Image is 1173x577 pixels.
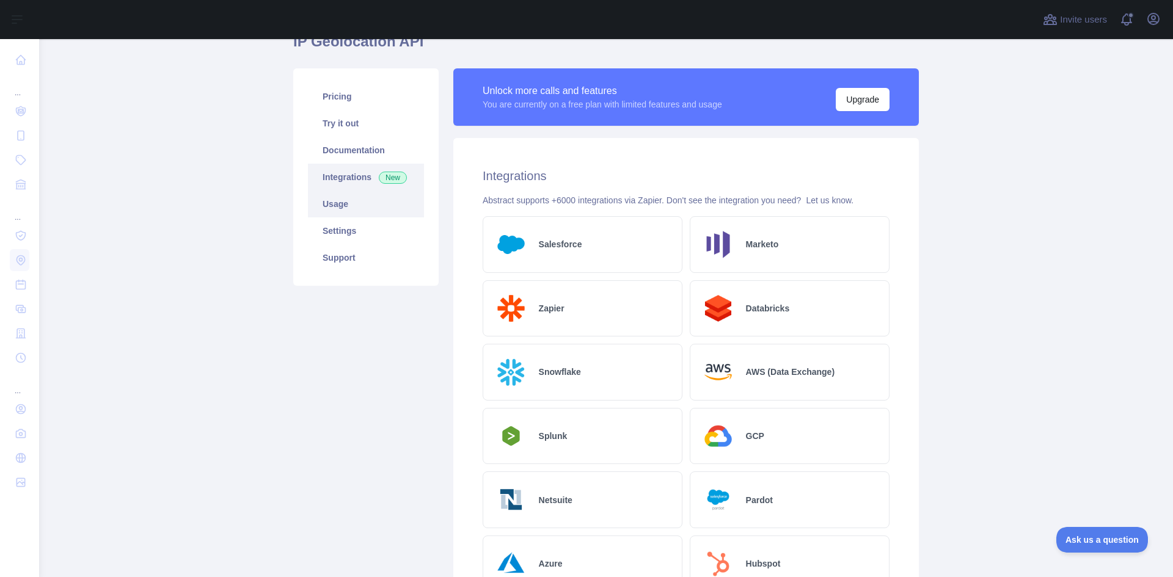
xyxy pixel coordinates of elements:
[746,366,835,378] h2: AWS (Data Exchange)
[308,137,424,164] a: Documentation
[539,302,565,314] h2: Zapier
[308,217,424,244] a: Settings
[483,84,722,98] div: Unlock more calls and features
[308,83,424,110] a: Pricing
[746,557,781,570] h2: Hubspot
[746,494,773,506] h2: Pardot
[483,194,890,206] div: Abstract supports +6000 integrations via Zapier. Don't see the integration you need?
[836,88,890,111] button: Upgrade
[746,238,779,250] h2: Marketo
[539,238,582,250] h2: Salesforce
[1040,10,1109,29] button: Invite users
[539,494,572,506] h2: Netsuite
[700,227,736,263] img: Logo
[10,198,29,222] div: ...
[493,482,529,518] img: Logo
[1056,527,1149,553] iframe: Toggle Customer Support
[700,482,736,518] img: Logo
[700,354,736,390] img: Logo
[308,244,424,271] a: Support
[700,418,736,454] img: Logo
[483,98,722,111] div: You are currently on a free plan with limited features and usage
[308,110,424,137] a: Try it out
[493,354,529,390] img: Logo
[700,291,736,327] img: Logo
[1060,13,1107,27] span: Invite users
[308,164,424,191] a: Integrations New
[539,366,581,378] h2: Snowflake
[806,194,853,206] button: Let us know.
[493,423,529,449] img: Logo
[493,227,529,263] img: Logo
[746,302,790,314] h2: Databricks
[10,371,29,396] div: ...
[539,430,568,442] h2: Splunk
[483,167,890,184] h2: Integrations
[539,557,563,570] h2: Azure
[493,291,529,327] img: Logo
[379,172,407,184] span: New
[293,32,919,61] h1: IP Geolocation API
[10,73,29,98] div: ...
[308,191,424,217] a: Usage
[746,430,764,442] h2: GCP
